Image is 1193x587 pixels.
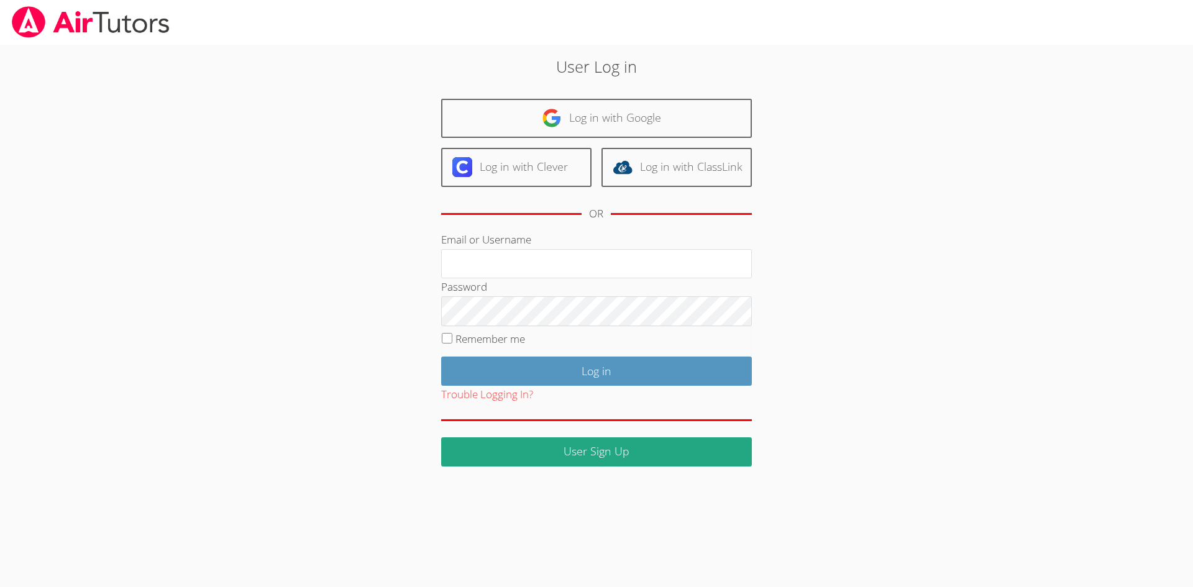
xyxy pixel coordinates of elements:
h2: User Log in [275,55,919,78]
a: User Sign Up [441,437,752,466]
label: Remember me [455,332,525,346]
div: OR [589,205,603,223]
a: Log in with Clever [441,148,592,187]
label: Password [441,280,487,294]
a: Log in with Google [441,99,752,138]
a: Log in with ClassLink [601,148,752,187]
img: classlink-logo-d6bb404cc1216ec64c9a2012d9dc4662098be43eaf13dc465df04b49fa7ab582.svg [613,157,633,177]
img: clever-logo-6eab21bc6e7a338710f1a6ff85c0baf02591cd810cc4098c63d3a4b26e2feb20.svg [452,157,472,177]
label: Email or Username [441,232,531,247]
button: Trouble Logging In? [441,386,533,404]
img: google-logo-50288ca7cdecda66e5e0955fdab243c47b7ad437acaf1139b6f446037453330a.svg [542,108,562,128]
input: Log in [441,357,752,386]
img: airtutors_banner-c4298cdbf04f3fff15de1276eac7730deb9818008684d7c2e4769d2f7ddbe033.png [11,6,171,38]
